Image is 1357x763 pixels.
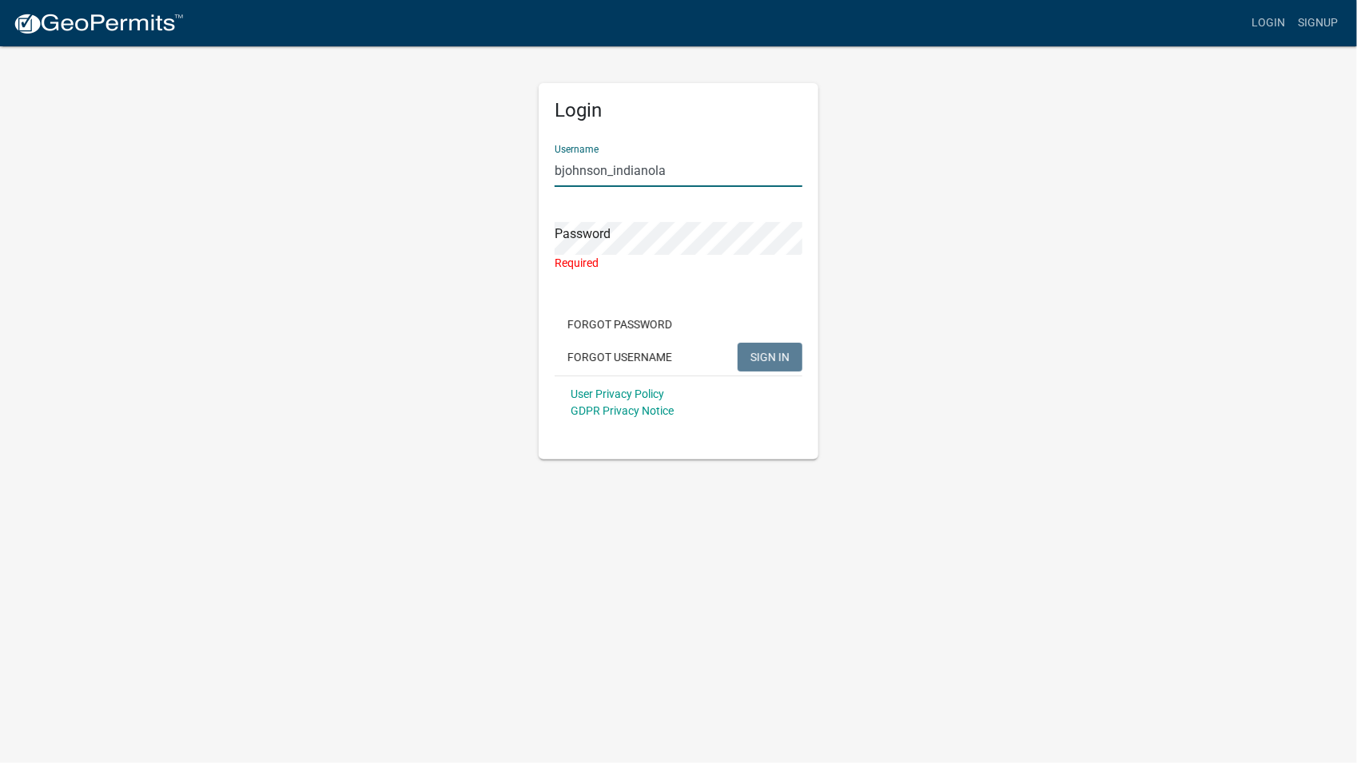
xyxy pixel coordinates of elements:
a: Login [1245,8,1291,38]
span: SIGN IN [750,350,790,363]
h5: Login [555,99,802,122]
div: Required [555,255,802,272]
button: SIGN IN [738,343,802,372]
a: Signup [1291,8,1344,38]
button: Forgot Username [555,343,685,372]
button: Forgot Password [555,310,685,339]
a: GDPR Privacy Notice [571,404,674,417]
a: User Privacy Policy [571,387,664,400]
